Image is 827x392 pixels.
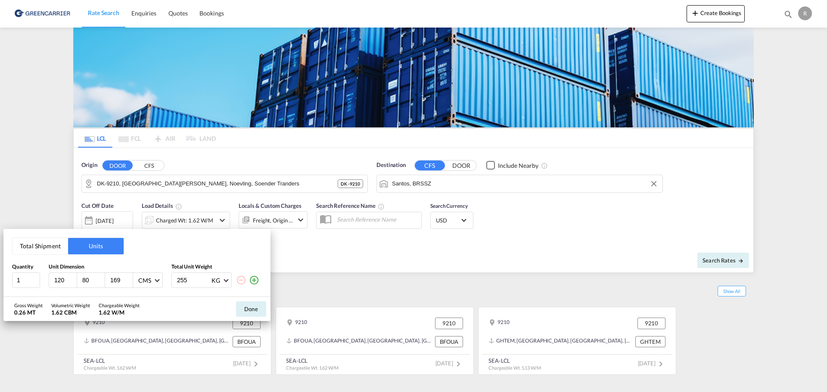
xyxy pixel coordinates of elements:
button: Total Shipment [12,238,68,254]
div: Gross Weight [14,302,43,309]
div: Quantity [12,263,40,271]
input: Qty [12,272,40,288]
md-icon: icon-plus-circle-outline [249,275,259,285]
div: 1.62 CBM [51,309,90,316]
div: Chargeable Weight [99,302,140,309]
div: 1.62 W/M [99,309,140,316]
input: L [53,276,77,284]
div: KG [211,277,220,284]
div: Volumetric Weight [51,302,90,309]
input: H [109,276,133,284]
div: 0.26 MT [14,309,43,316]
input: W [81,276,105,284]
input: Enter weight [176,273,211,287]
button: Done [236,301,266,317]
div: Unit Dimension [49,263,163,271]
div: CMS [138,277,151,284]
md-icon: icon-minus-circle-outline [236,275,246,285]
div: Total Unit Weight [171,263,262,271]
button: Units [68,238,124,254]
